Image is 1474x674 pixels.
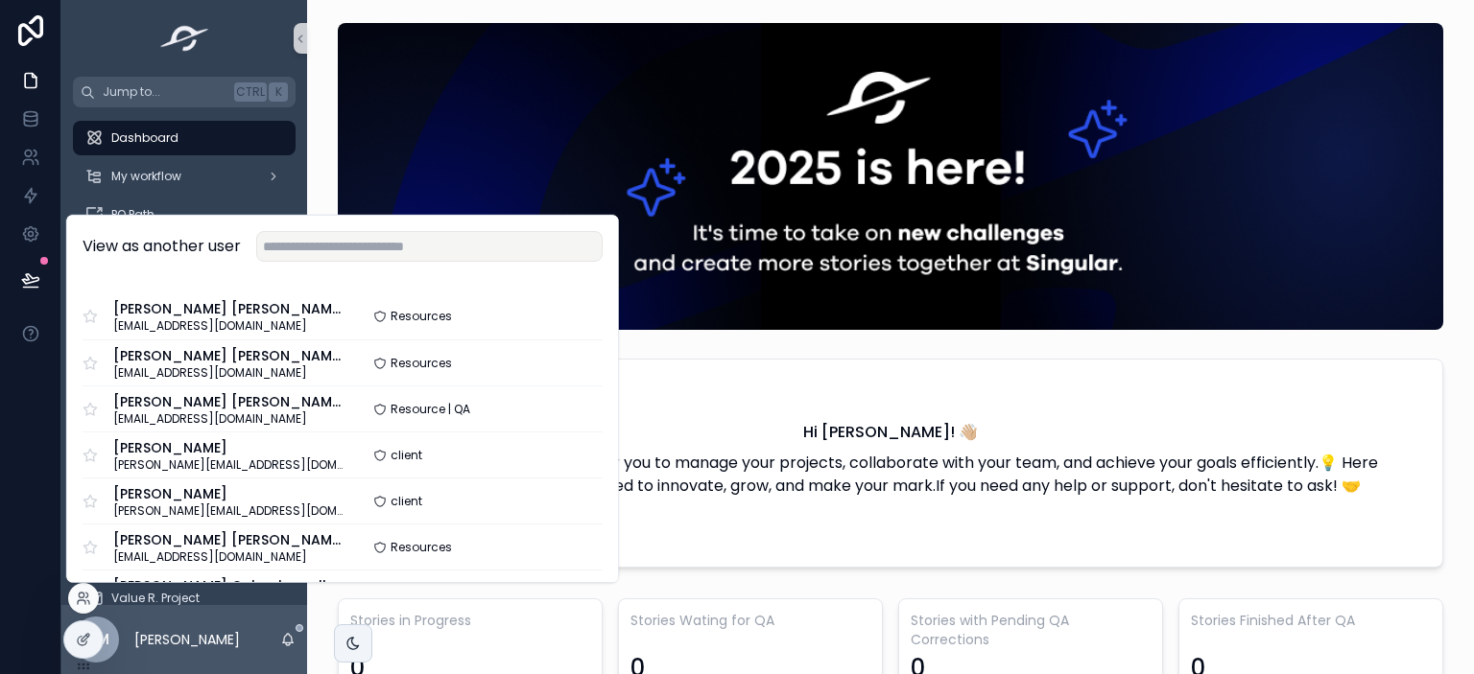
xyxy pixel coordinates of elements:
span: Resources [391,539,452,554]
span: [PERSON_NAME] Colombo null [113,575,326,594]
span: [EMAIL_ADDRESS][DOMAIN_NAME] [113,318,343,334]
a: My workflow [73,159,296,194]
span: My workflow [111,169,181,184]
span: PO Path [111,207,155,222]
span: [PERSON_NAME] [PERSON_NAME] [113,391,343,410]
span: client [391,447,422,462]
span: [PERSON_NAME] [113,437,343,456]
h3: Stories in Progress [350,611,590,630]
h2: Hi [PERSON_NAME]! 👋🏼 [803,421,978,444]
span: Dashboard [111,130,178,146]
span: Jump to... [103,84,226,100]
span: Resources [391,355,452,370]
span: [PERSON_NAME] [113,483,343,502]
span: client [391,493,422,508]
span: [EMAIL_ADDRESS][DOMAIN_NAME] [113,548,343,564]
span: K [271,84,286,100]
span: Resources [391,309,452,324]
span: [PERSON_NAME] [PERSON_NAME] [113,345,343,364]
span: Ctrl [234,82,267,102]
p: 🚀 This space is designed for you to manage your projects, collaborate with your team, and achieve... [400,452,1381,498]
button: Jump to...CtrlK [73,77,296,107]
a: PO Path [73,198,296,232]
span: [PERSON_NAME] [PERSON_NAME] null [113,529,343,548]
img: App logo [155,23,215,54]
span: [EMAIL_ADDRESS][DOMAIN_NAME] [113,410,343,426]
span: Resource | QA [391,401,470,416]
p: [PERSON_NAME] [134,630,240,649]
h3: Stories with Pending QA Corrections [911,611,1151,649]
a: Value R. Project [73,581,296,616]
h3: Stories Finished After QA [1191,611,1431,630]
span: [EMAIL_ADDRESS][DOMAIN_NAME] [113,364,343,380]
span: Value R. Project [111,591,200,606]
div: scrollable content [61,107,307,605]
a: Dashboard [73,121,296,155]
h2: View as another user [83,235,241,258]
span: [PERSON_NAME] [PERSON_NAME] null [113,299,343,318]
span: [PERSON_NAME][EMAIL_ADDRESS][DOMAIN_NAME] [113,456,343,472]
span: [PERSON_NAME][EMAIL_ADDRESS][DOMAIN_NAME] [113,502,343,518]
h3: Stories Wating for QA [630,611,870,630]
